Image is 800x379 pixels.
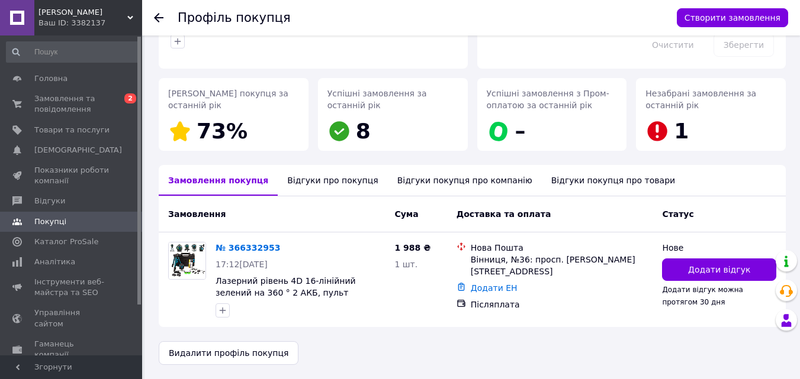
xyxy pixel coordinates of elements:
span: Доставка та оплата [457,209,551,219]
button: Додати відгук [662,258,776,281]
div: Замовлення покупця [159,165,278,196]
a: Лазерний рівень 4D 16-лінійний зелений на 360 ° 2 АКБ, пульт дистанційного керування, дисплей, шт... [216,276,373,321]
span: [DEMOGRAPHIC_DATA] [34,145,122,156]
span: Статус [662,209,693,219]
span: Інструменти веб-майстра та SEO [34,277,110,298]
input: Пошук [6,41,140,63]
span: 73% [197,119,248,143]
div: Післяплата [471,299,653,310]
a: Додати ЕН [471,283,518,293]
div: Ваш ID: 3382137 [38,18,142,28]
span: Додати відгук [688,264,750,276]
span: Покупці [34,216,66,227]
div: Відгуки покупця про компанію [388,165,542,196]
button: Створити замовлення [677,8,788,27]
div: Відгуки покупця про товари [542,165,685,196]
span: Додати відгук можна протягом 30 дня [662,286,743,306]
div: Відгуки про покупця [278,165,387,196]
button: Видалити профіль покупця [159,341,298,365]
span: Товари та послуги [34,125,110,135]
span: Успішні замовлення з Пром-оплатою за останній рік [487,89,609,110]
span: Замовлення [168,209,226,219]
span: 8 [356,119,371,143]
span: Замовлення та повідомлення [34,93,110,115]
div: Вінниця, №36: просп. [PERSON_NAME][STREET_ADDRESS] [471,254,653,277]
span: Гаманець компанії [34,339,110,360]
span: Каталог ProSale [34,237,98,247]
span: 17:12[DATE] [216,260,268,269]
span: 1 [674,119,689,143]
h1: Профіль покупця [178,11,291,25]
span: Lorens [38,7,127,18]
span: Успішні замовлення за останній рік [327,89,427,110]
a: Фото товару [168,242,206,280]
span: Головна [34,73,68,84]
span: Відгуки [34,196,65,206]
span: [PERSON_NAME] покупця за останній рік [168,89,288,110]
div: Нова Пошта [471,242,653,254]
span: Cума [394,209,418,219]
span: Аналітика [34,257,75,267]
a: № 366332953 [216,243,280,252]
img: Фото товару [169,242,205,279]
span: 1 988 ₴ [394,243,430,252]
span: 2 [124,93,136,103]
span: 1 шт. [394,260,417,269]
span: – [515,119,526,143]
div: Повернутися назад [154,12,163,24]
span: Показники роботи компанії [34,165,110,186]
span: Управління сайтом [34,307,110,329]
span: Незабрані замовлення за останній рік [645,89,756,110]
div: Нове [662,242,776,254]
